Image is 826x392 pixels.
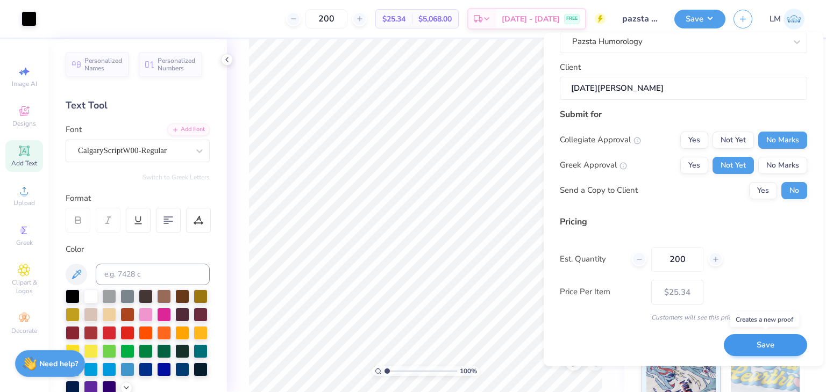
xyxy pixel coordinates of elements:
[5,278,43,295] span: Clipart & logos
[651,246,703,271] input: – –
[143,173,210,182] button: Switch to Greek Letters
[418,13,452,25] span: $5,068.00
[770,9,804,30] a: LM
[560,312,807,322] div: Customers will see this price on HQ.
[713,156,754,173] button: Not Yet
[460,366,477,376] span: 100 %
[758,156,807,173] button: No Marks
[724,334,807,356] button: Save
[680,156,708,173] button: Yes
[770,13,781,25] span: LM
[66,243,210,256] div: Color
[560,215,807,228] div: Pricing
[502,13,560,25] span: [DATE] - [DATE]
[680,131,708,148] button: Yes
[12,119,36,128] span: Designs
[382,13,405,25] span: $25.34
[560,107,807,120] div: Submit for
[12,79,37,88] span: Image AI
[758,131,807,148] button: No Marks
[66,98,210,113] div: Text Tool
[13,199,35,207] span: Upload
[96,264,210,285] input: e.g. 7428 c
[560,134,641,146] div: Collegiate Approval
[158,57,196,72] span: Personalized Numbers
[614,8,666,30] input: Untitled Design
[560,61,581,73] label: Client
[560,184,638,197] div: Send a Copy to Client
[11,159,37,168] span: Add Text
[16,238,33,247] span: Greek
[39,359,78,369] strong: Need help?
[560,286,643,298] label: Price Per Item
[11,326,37,335] span: Decorate
[167,124,210,136] div: Add Font
[66,192,211,205] div: Format
[305,9,347,28] input: – –
[560,77,807,100] input: e.g. Ethan Linker
[749,182,777,199] button: Yes
[674,10,725,28] button: Save
[560,159,627,171] div: Greek Approval
[560,253,624,265] label: Est. Quantity
[84,57,123,72] span: Personalized Names
[784,9,804,30] img: Lydia Monahan
[566,15,578,23] span: FREE
[66,124,82,136] label: Font
[730,312,799,327] div: Creates a new proof
[781,182,807,199] button: No
[713,131,754,148] button: Not Yet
